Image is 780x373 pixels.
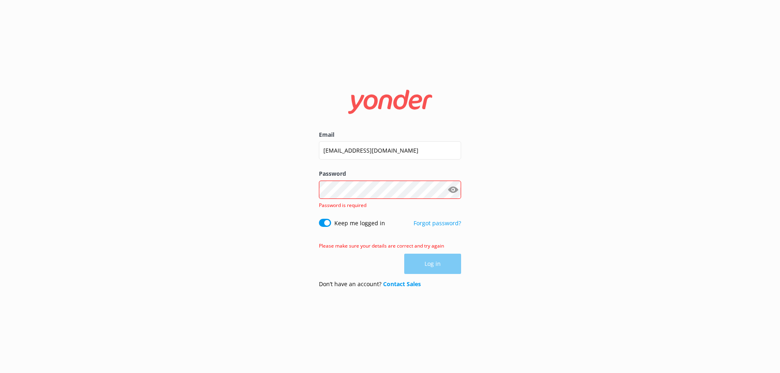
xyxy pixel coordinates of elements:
[383,280,421,288] a: Contact Sales
[445,181,461,198] button: Show password
[319,141,461,160] input: user@emailaddress.com
[319,280,421,289] p: Don’t have an account?
[319,169,461,178] label: Password
[319,242,444,249] span: Please make sure your details are correct and try again
[319,202,366,209] span: Password is required
[414,219,461,227] a: Forgot password?
[334,219,385,228] label: Keep me logged in
[319,130,461,139] label: Email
